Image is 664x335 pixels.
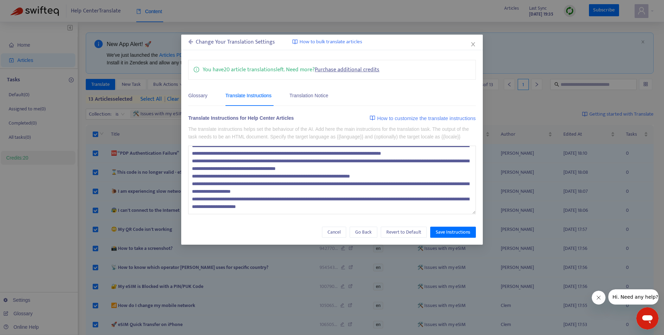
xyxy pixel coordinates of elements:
div: Translate Instructions [225,92,271,99]
a: How to customize the translate instructions [370,114,476,123]
p: You have 20 article translations left. Need more? [203,65,379,74]
iframe: Fermer le message [592,291,606,305]
img: image-link [370,115,375,121]
div: Glossary [188,92,207,99]
div: Translation Notice [289,92,328,99]
a: Purchase additional credits [315,65,379,74]
div: Change Your Translation Settings [188,38,275,46]
span: info-circle [194,65,199,72]
span: How to customize the translate instructions [377,114,476,123]
span: Cancel [328,228,341,236]
span: Revert to Default [386,228,421,236]
a: How to bulk translate articles [292,38,362,46]
div: Translate Instructions for Help Center Articles [188,114,294,124]
span: How to bulk translate articles [299,38,362,46]
span: Go Back [355,228,372,236]
button: Save Instructions [430,227,476,238]
button: Close [469,40,477,48]
button: Cancel [322,227,346,238]
iframe: Bouton de lancement de la fenêtre de messagerie [636,307,658,329]
img: image-link [292,39,298,45]
button: Revert to Default [381,227,427,238]
p: The translate instructions helps set the behaviour of the AI. Add here the main instructions for ... [188,125,476,141]
iframe: Message de la compagnie [608,289,658,305]
button: Go Back [350,227,377,238]
span: Save Instructions [436,228,470,236]
span: close [470,42,476,47]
